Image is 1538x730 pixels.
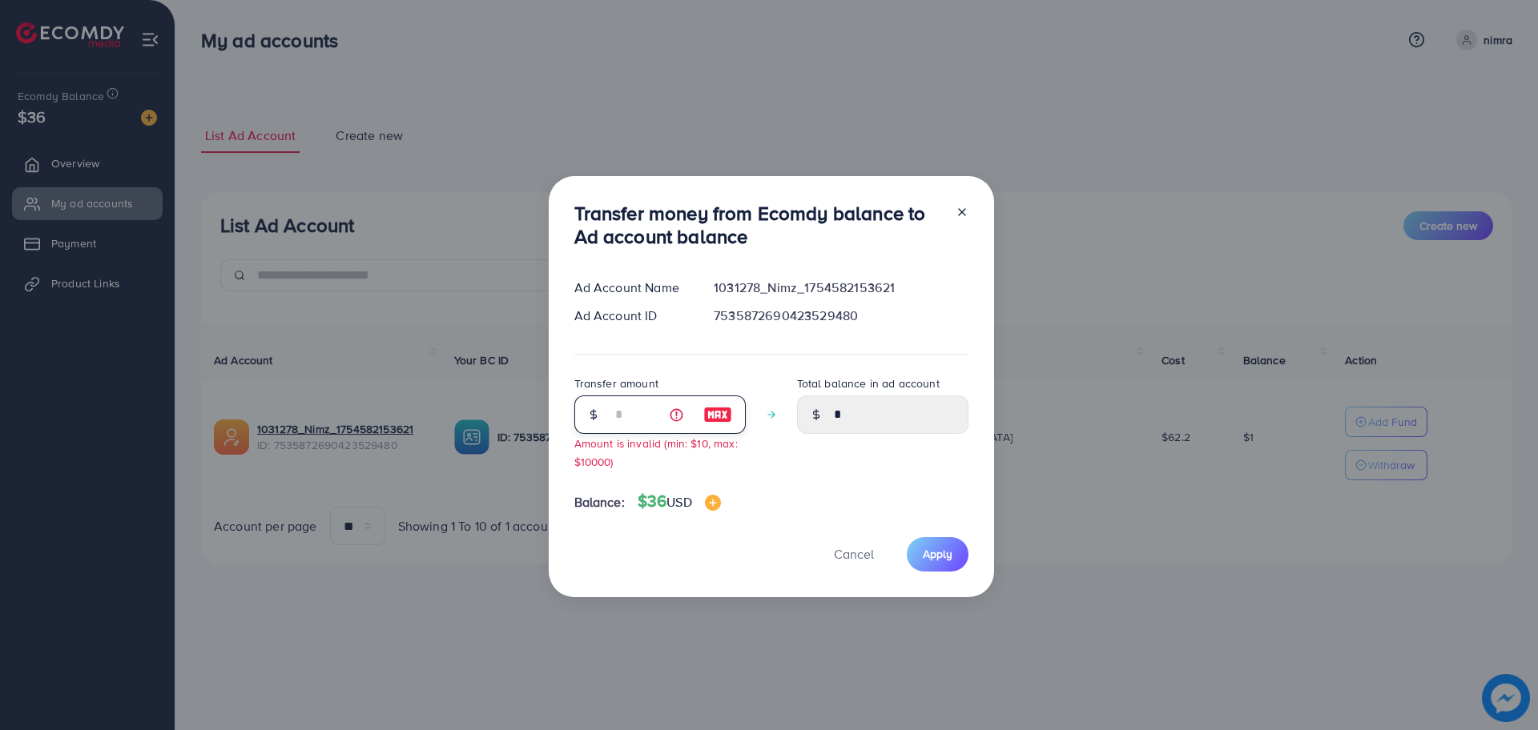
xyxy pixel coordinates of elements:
[907,537,968,572] button: Apply
[574,202,943,248] h3: Transfer money from Ecomdy balance to Ad account balance
[834,545,874,563] span: Cancel
[562,307,702,325] div: Ad Account ID
[666,493,691,511] span: USD
[638,491,721,511] h4: $36
[814,537,894,572] button: Cancel
[701,307,980,325] div: 7535872690423529480
[574,435,738,469] small: Amount is invalid (min: $10, max: $10000)
[705,495,721,511] img: image
[797,375,940,391] label: Total balance in ad account
[574,493,625,511] span: Balance:
[923,546,952,562] span: Apply
[574,375,658,391] label: Transfer amount
[562,279,702,297] div: Ad Account Name
[703,405,732,424] img: image
[701,279,980,297] div: 1031278_Nimz_1754582153621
